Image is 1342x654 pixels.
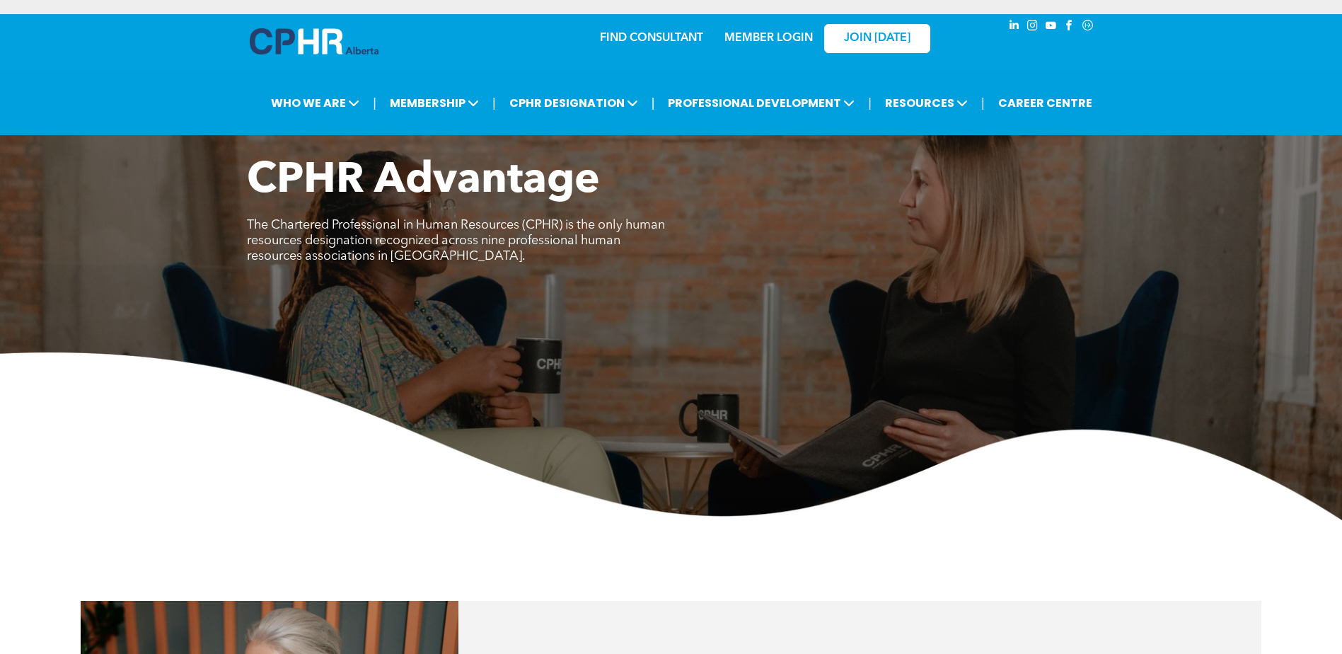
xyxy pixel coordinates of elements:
a: youtube [1043,18,1059,37]
span: WHO WE ARE [267,90,364,116]
a: instagram [1025,18,1041,37]
a: MEMBER LOGIN [724,33,813,44]
span: CPHR Advantage [247,160,600,202]
a: linkedin [1007,18,1022,37]
img: A blue and white logo for cp alberta [250,28,378,54]
a: JOIN [DATE] [824,24,930,53]
span: JOIN [DATE] [844,32,910,45]
a: Social network [1080,18,1096,37]
li: | [868,88,872,117]
li: | [981,88,985,117]
a: facebook [1062,18,1077,37]
li: | [492,88,496,117]
span: MEMBERSHIP [386,90,483,116]
span: RESOURCES [881,90,972,116]
span: PROFESSIONAL DEVELOPMENT [664,90,859,116]
a: CAREER CENTRE [994,90,1097,116]
a: FIND CONSULTANT [600,33,703,44]
span: The Chartered Professional in Human Resources (CPHR) is the only human resources designation reco... [247,219,665,263]
li: | [652,88,655,117]
li: | [373,88,376,117]
span: CPHR DESIGNATION [505,90,642,116]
